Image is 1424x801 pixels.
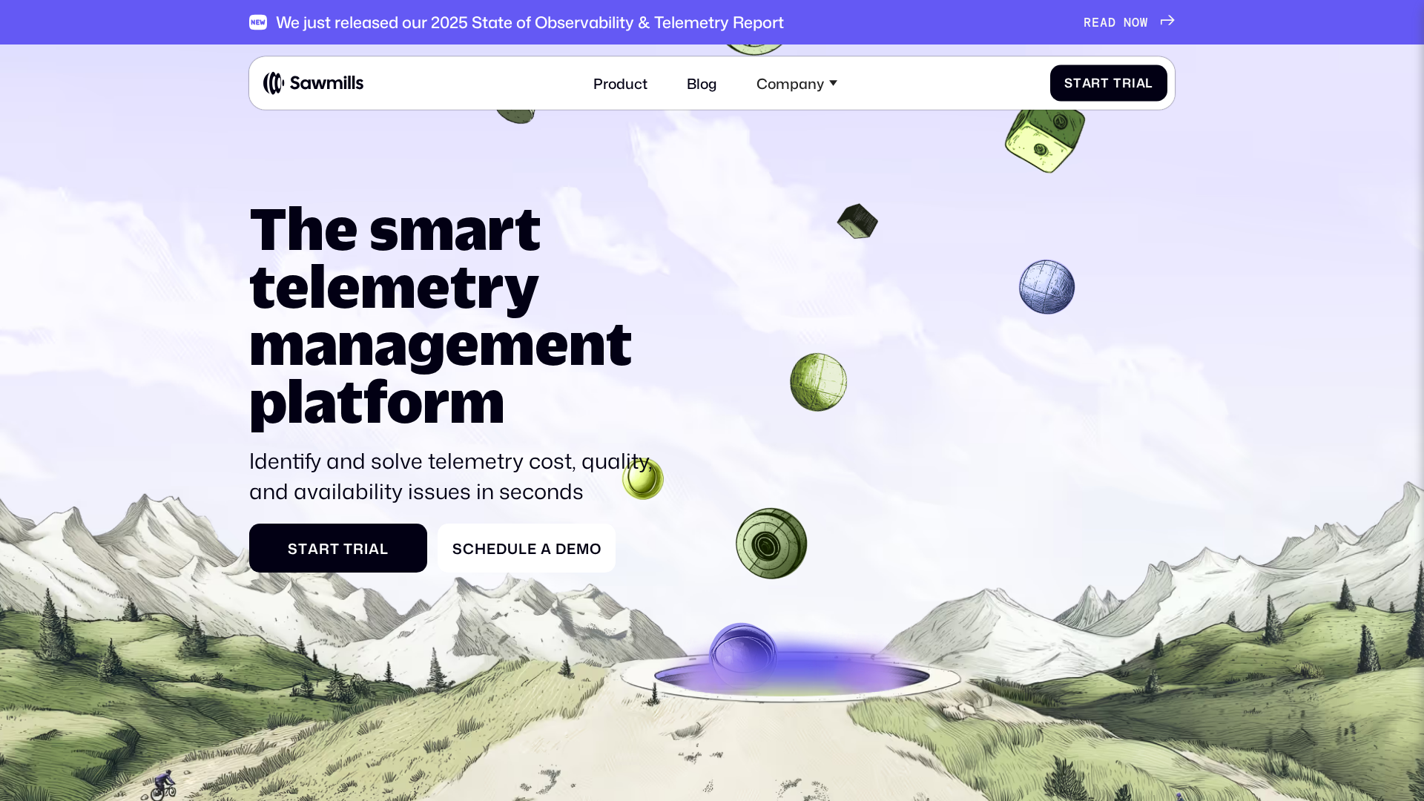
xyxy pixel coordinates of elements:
h1: The smart telemetry management platform [249,200,662,430]
span: o [590,540,601,557]
span: R [1084,15,1092,30]
span: h [475,540,487,557]
span: W [1140,15,1148,30]
div: Company [756,74,824,91]
a: StartTrial [249,524,427,573]
span: m [576,540,590,557]
a: ScheduleaDemo [438,524,616,573]
span: D [1108,15,1116,30]
span: e [567,540,576,557]
span: T [1113,76,1122,90]
div: We just released our 2025 State of Observability & Telemetry Report [276,13,784,32]
span: e [527,540,537,557]
span: t [1073,76,1082,90]
span: N [1124,15,1132,30]
span: O [1132,15,1140,30]
div: Company [745,64,848,102]
a: READNOW [1084,15,1175,30]
span: t [1101,76,1110,90]
span: l [518,540,527,557]
a: Blog [676,64,728,102]
span: E [1092,15,1100,30]
span: e [487,540,496,557]
span: D [556,540,567,557]
span: a [541,540,552,557]
p: Identify and solve telemetry cost, quality, and availability issues in seconds [249,446,662,506]
span: i [1132,76,1136,90]
span: t [298,540,308,557]
span: r [319,540,330,557]
span: A [1100,15,1108,30]
span: r [1091,76,1101,90]
span: a [1136,76,1146,90]
span: S [1064,76,1073,90]
span: d [496,540,507,557]
span: a [369,540,380,557]
span: a [308,540,319,557]
span: t [330,540,340,557]
span: c [463,540,475,557]
span: T [343,540,353,557]
a: Product [583,64,659,102]
span: S [288,540,298,557]
span: l [380,540,389,557]
a: StartTrial [1050,65,1168,101]
span: r [1122,76,1132,90]
span: i [364,540,369,557]
span: l [1145,76,1153,90]
span: S [452,540,463,557]
span: a [1082,76,1092,90]
span: r [353,540,364,557]
span: u [507,540,518,557]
